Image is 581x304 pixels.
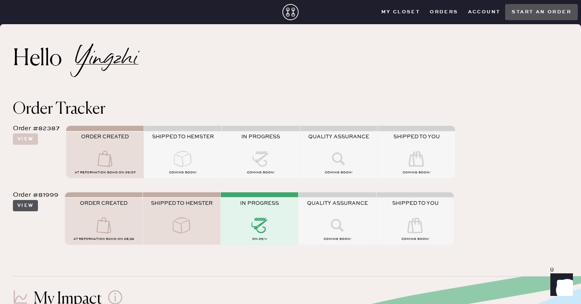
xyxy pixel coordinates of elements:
button: My Closet [376,6,425,18]
button: Account [463,6,506,18]
button: Start an order [505,4,578,20]
div: Order #82387 [13,124,60,133]
span: ORDER CREATED [81,133,129,140]
span: SHIPPED TO YOU [392,200,439,206]
span: Order Tracker [13,101,105,117]
span: COMING SOON! [324,237,351,241]
span: SHIPPED TO HEMSTER [152,133,214,140]
span: on 09/11 [252,237,267,241]
span: COMING SOON! [247,171,274,175]
iframe: Front Chat [543,268,577,302]
span: SHIPPED TO YOU [393,133,440,140]
button: View [13,133,38,145]
span: QUALITY ASSURANCE [307,200,368,206]
span: SHIPPED TO HEMSTER [151,200,213,206]
span: ORDER CREATED [80,200,127,206]
button: Orders [425,6,463,18]
span: IN PROGRESS [240,200,279,206]
span: IN PROGRESS [241,133,280,140]
h2: Hello [13,50,76,69]
div: Order #81999 [13,190,59,200]
span: COMING SOON! [169,171,196,175]
h2: Yingzhi [76,54,138,65]
span: AT Reformation Soho on 08/26 [73,237,134,241]
span: COMING SOON! [401,237,429,241]
span: QUALITY ASSURANCE [308,133,369,140]
span: COMING SOON! [403,171,430,175]
span: AT Reformation Soho on 09/07 [75,171,136,175]
button: View [13,200,38,211]
span: COMING SOON! [325,171,352,175]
